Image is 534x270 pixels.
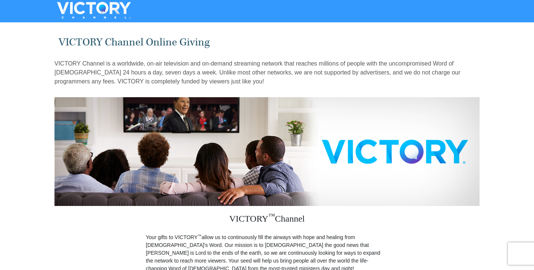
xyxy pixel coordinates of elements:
img: VICTORYTHON - VICTORY Channel [47,2,141,19]
h3: VICTORY Channel [146,206,388,234]
h1: VICTORY Channel Online Giving [59,36,476,48]
p: VICTORY Channel is a worldwide, on-air television and on-demand streaming network that reaches mi... [54,59,480,86]
sup: ™ [198,234,202,238]
sup: ™ [268,212,275,220]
